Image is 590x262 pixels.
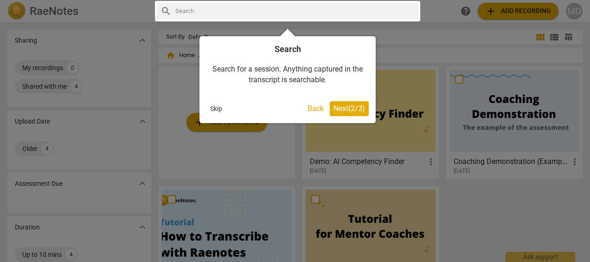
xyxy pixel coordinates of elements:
div: Search for a session. Anything captured in the transcript is searchable. [206,55,369,94]
span: Next ( 2 / 3 ) [333,104,365,113]
button: Skip [206,102,226,116]
button: Back [304,101,327,116]
button: Next [330,101,369,116]
h4: Search [206,43,369,55]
